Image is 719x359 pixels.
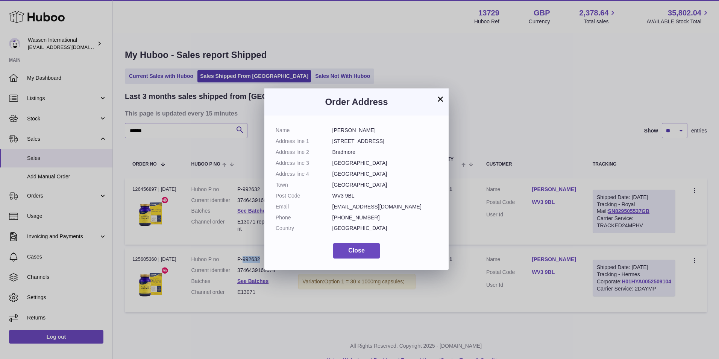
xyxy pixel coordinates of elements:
button: Close [333,243,380,259]
dt: Country [276,225,332,232]
dd: [GEOGRAPHIC_DATA] [332,181,438,189]
dt: Address line 1 [276,138,332,145]
dd: Bradmore [332,149,438,156]
dt: Name [276,127,332,134]
dd: [PHONE_NUMBER] [332,214,438,221]
dd: [GEOGRAPHIC_DATA] [332,160,438,167]
dd: [PERSON_NAME] [332,127,438,134]
dt: Phone [276,214,332,221]
dt: Address line 3 [276,160,332,167]
dt: Town [276,181,332,189]
dd: [EMAIL_ADDRESS][DOMAIN_NAME] [332,203,438,210]
span: Close [348,247,365,254]
dd: [STREET_ADDRESS] [332,138,438,145]
dt: Address line 2 [276,149,332,156]
h3: Order Address [276,96,437,108]
dd: [GEOGRAPHIC_DATA] [332,170,438,178]
dt: Post Code [276,192,332,199]
dt: Email [276,203,332,210]
dd: WV3 9BL [332,192,438,199]
button: × [436,94,445,103]
dd: [GEOGRAPHIC_DATA] [332,225,438,232]
dt: Address line 4 [276,170,332,178]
